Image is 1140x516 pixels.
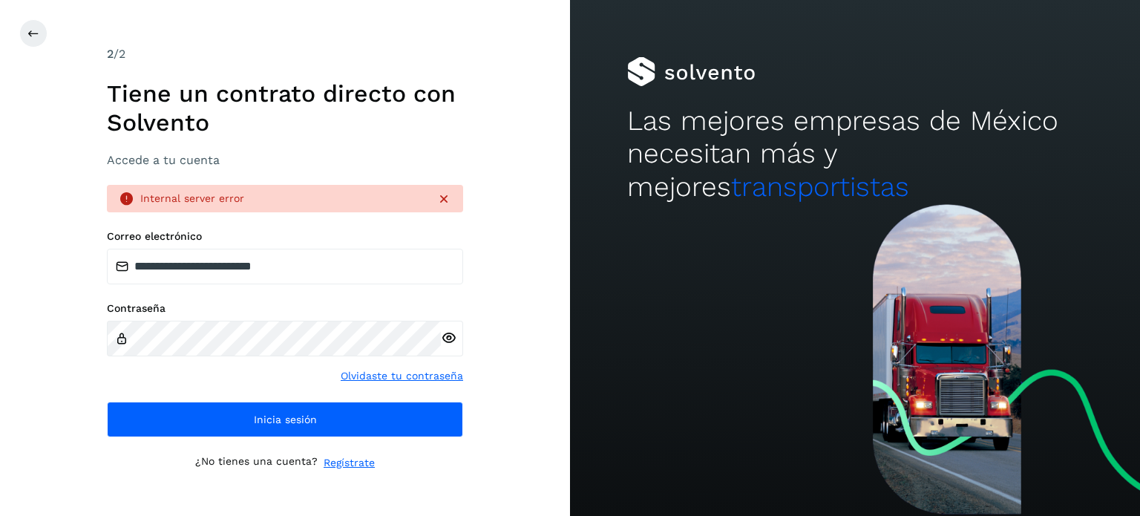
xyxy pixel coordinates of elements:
button: Inicia sesión [107,402,463,437]
span: 2 [107,47,114,61]
div: /2 [107,45,463,63]
h2: Las mejores empresas de México necesitan más y mejores [627,105,1083,203]
label: Correo electrónico [107,230,463,243]
span: transportistas [731,171,909,203]
p: ¿No tienes una cuenta? [195,455,318,471]
h3: Accede a tu cuenta [107,153,463,167]
a: Regístrate [324,455,375,471]
label: Contraseña [107,302,463,315]
a: Olvidaste tu contraseña [341,368,463,384]
div: Internal server error [140,191,425,206]
h1: Tiene un contrato directo con Solvento [107,79,463,137]
span: Inicia sesión [254,414,317,425]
